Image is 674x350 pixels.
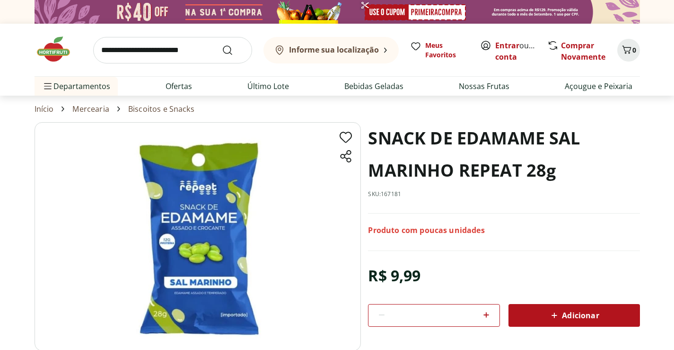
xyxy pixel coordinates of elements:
[166,81,192,92] a: Ofertas
[368,122,639,187] h1: SNACK DE EDAMAME SAL MARINHO REPEAT 28g
[344,81,403,92] a: Bebidas Geladas
[72,105,109,113] a: Mercearia
[565,81,632,92] a: Açougue e Peixaria
[632,45,636,54] span: 0
[42,75,53,98] button: Menu
[495,40,519,51] a: Entrar
[561,40,605,62] a: Comprar Novamente
[128,105,194,113] a: Biscoitos e Snacks
[617,39,640,62] button: Carrinho
[368,262,420,289] div: R$ 9,99
[368,190,401,198] p: SKU: 167181
[495,40,537,63] span: ou
[35,105,54,113] a: Início
[508,304,640,327] button: Adicionar
[247,81,289,92] a: Último Lote
[289,45,379,55] b: Informe sua localização
[425,41,469,60] span: Meus Favoritos
[222,45,245,56] button: Submit Search
[35,35,82,63] img: Hortifruti
[549,310,599,321] span: Adicionar
[93,37,252,63] input: search
[42,75,110,98] span: Departamentos
[410,41,469,60] a: Meus Favoritos
[459,81,509,92] a: Nossas Frutas
[368,225,484,235] p: Produto com poucas unidades
[495,40,547,62] a: Criar conta
[263,37,399,63] button: Informe sua localização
